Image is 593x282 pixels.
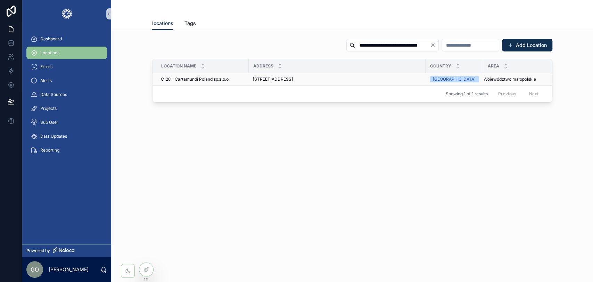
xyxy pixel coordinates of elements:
a: Reporting [26,144,107,156]
a: [GEOGRAPHIC_DATA] [430,76,479,82]
span: Dashboard [40,36,62,42]
a: Errors [26,61,107,73]
a: Województwo małopolskie [484,76,544,82]
a: Projects [26,102,107,115]
p: [PERSON_NAME] [49,266,89,273]
div: scrollable content [22,28,111,166]
a: Data Updates [26,130,107,143]
span: GO [31,265,39,274]
a: Data Sources [26,88,107,101]
span: Locations [40,50,59,56]
span: Showing 1 of 1 results [446,91,488,97]
button: Add Location [502,39,552,51]
div: [GEOGRAPHIC_DATA] [433,76,476,82]
img: App logo [61,8,73,19]
a: Alerts [26,74,107,87]
span: Data Updates [40,134,67,139]
span: Projects [40,106,57,111]
span: Tags [184,20,196,27]
a: Sub User [26,116,107,129]
span: Country [430,63,451,69]
span: Reporting [40,147,59,153]
span: Address [253,63,273,69]
span: Area [488,63,499,69]
span: C128 - Cartamundi Poland sp.z.o.o [161,76,229,82]
a: Powered by [22,244,111,257]
span: [STREET_ADDRESS] [253,76,293,82]
span: Sub User [40,120,58,125]
span: Alerts [40,78,52,83]
a: locations [152,17,173,30]
a: C128 - Cartamundi Poland sp.z.o.o [161,76,245,82]
a: [STREET_ADDRESS] [253,76,421,82]
span: locations [152,20,173,27]
a: Tags [184,17,196,31]
span: Errors [40,64,52,70]
a: Dashboard [26,33,107,45]
span: Województwo małopolskie [484,76,536,82]
a: Locations [26,47,107,59]
span: Data Sources [40,92,67,97]
span: Location Name [161,63,196,69]
button: Clear [430,42,438,48]
span: Powered by [26,248,50,253]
